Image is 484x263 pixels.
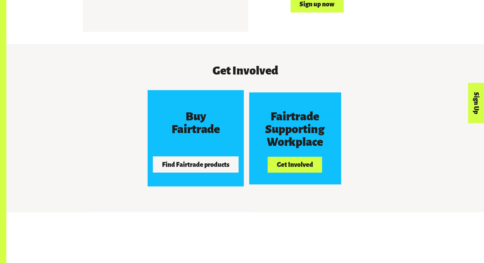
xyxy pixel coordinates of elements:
[153,157,239,173] button: Find Fairtrade products
[249,92,341,184] a: Fairtrade Supporting Workplace Get Involved
[268,157,322,173] button: Get Involved
[84,64,407,77] h3: Get Involved
[161,110,230,136] h3: Buy Fairtrade
[261,110,329,148] h3: Fairtrade Supporting Workplace
[147,90,243,186] a: Buy Fairtrade Find Fairtrade products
